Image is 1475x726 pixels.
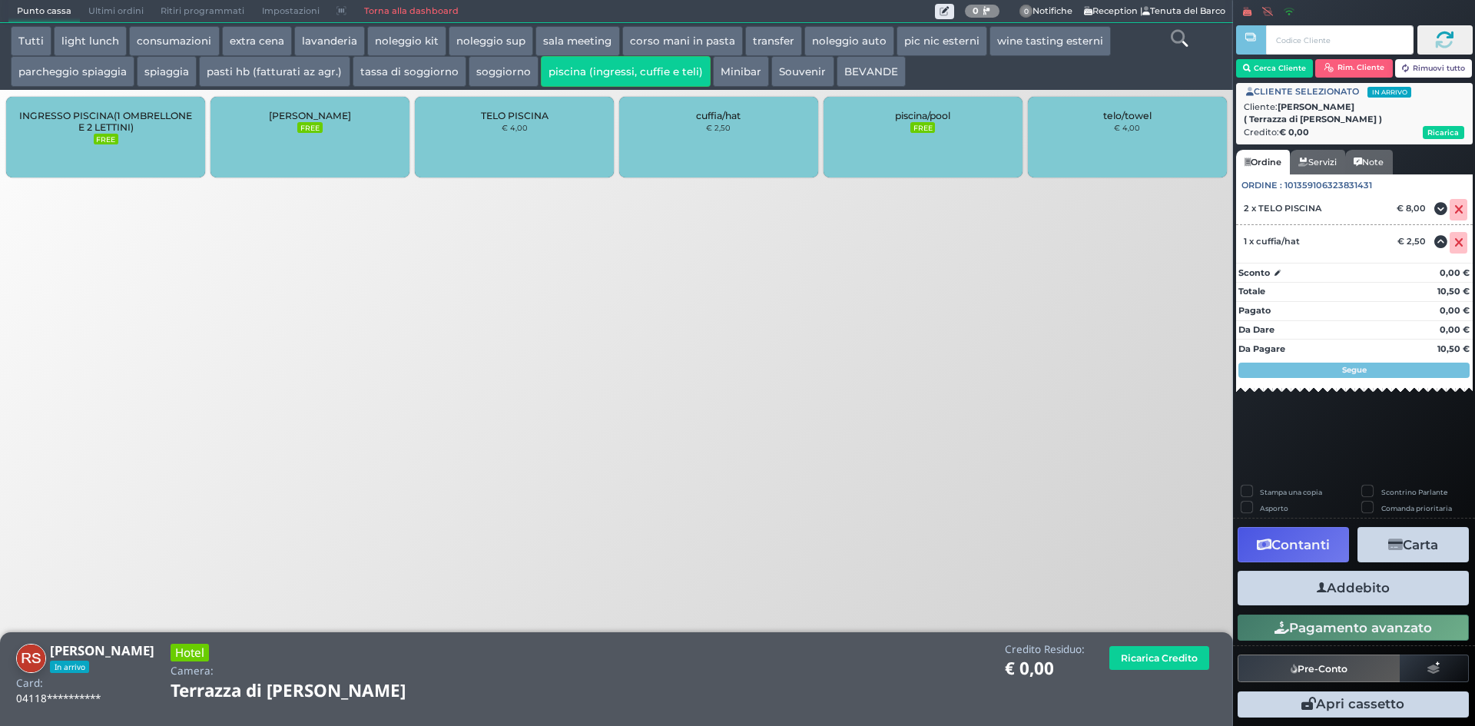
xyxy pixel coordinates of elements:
[1244,203,1321,214] span: 2 x TELO PISCINA
[1437,286,1470,297] strong: 10,50 €
[1342,365,1367,375] strong: Segue
[353,56,466,87] button: tassa di soggiorno
[355,1,466,22] a: Torna alla dashboard
[1381,503,1452,513] label: Comanda prioritaria
[50,641,154,659] b: [PERSON_NAME]
[535,26,619,57] button: sala meeting
[469,56,539,87] button: soggiorno
[94,134,118,144] small: FREE
[771,56,834,87] button: Souvenir
[1244,113,1382,126] span: ( Terrazza di [PERSON_NAME] )
[297,122,322,133] small: FREE
[152,1,253,22] span: Ritiri programmati
[367,26,446,57] button: noleggio kit
[1238,571,1469,605] button: Addebito
[80,1,152,22] span: Ultimi ordini
[1103,110,1152,121] span: telo/towel
[1114,123,1140,132] small: € 4,00
[171,681,449,701] h1: Terrazza di [PERSON_NAME]
[11,56,134,87] button: parcheggio spiaggia
[19,110,192,133] span: INGRESSO PISCINA(1 OMBRELLONE E 2 LETTINI)
[16,678,43,689] h4: Card:
[481,110,549,121] span: TELO PISCINA
[449,26,533,57] button: noleggio sup
[1238,655,1400,682] button: Pre-Conto
[713,56,769,87] button: Minibar
[16,644,46,674] img: Ronen Simchai Hansen
[11,26,51,57] button: Tutti
[1394,203,1434,214] div: € 8,00
[1381,487,1447,497] label: Scontrino Parlante
[1238,305,1271,316] strong: Pagato
[1367,87,1411,98] span: In arrivo
[1395,236,1434,247] div: € 2,50
[541,56,711,87] button: piscina (ingressi, cuffie e teli)
[1109,646,1209,670] button: Ricarica Credito
[199,56,350,87] button: pasti hb (fatturati az agr.)
[1423,126,1464,139] button: Ricarica
[129,26,219,57] button: consumazioni
[1236,150,1290,174] a: Ordine
[1238,527,1349,562] button: Contanti
[294,26,365,57] button: lavanderia
[910,122,935,133] small: FREE
[1279,127,1309,138] strong: € 0,00
[1244,101,1382,125] b: [PERSON_NAME]
[745,26,802,57] button: transfer
[1238,286,1265,297] strong: Totale
[1246,85,1411,98] span: CLIENTE SELEZIONATO
[1266,25,1413,55] input: Codice Cliente
[1238,267,1270,280] strong: Sconto
[254,1,328,22] span: Impostazioni
[1005,644,1085,655] h4: Credito Residuo:
[622,26,743,57] button: corso mani in pasta
[1260,487,1322,497] label: Stampa una copia
[1019,5,1033,18] span: 0
[171,665,214,677] h4: Camera:
[706,123,731,132] small: € 2,50
[1238,615,1469,641] button: Pagamento avanzato
[1345,150,1392,174] a: Note
[895,110,950,121] span: piscina/pool
[1236,59,1314,78] button: Cerca Cliente
[1241,179,1282,192] span: Ordine :
[696,110,741,121] span: cuffia/hat
[1238,691,1469,718] button: Apri cassetto
[50,661,89,673] span: In arrivo
[989,26,1111,57] button: wine tasting esterni
[1440,305,1470,316] strong: 0,00 €
[1437,343,1470,354] strong: 10,50 €
[1357,527,1469,562] button: Carta
[54,26,127,57] button: light lunch
[1284,179,1372,192] span: 101359106323831431
[1005,659,1085,678] h1: € 0,00
[8,1,80,22] span: Punto cassa
[137,56,197,87] button: spiaggia
[1244,236,1300,247] span: 1 x cuffia/hat
[1315,59,1393,78] button: Rim. Cliente
[1395,59,1473,78] button: Rimuovi tutto
[502,123,528,132] small: € 4,00
[1440,267,1470,278] strong: 0,00 €
[973,5,979,16] b: 0
[269,110,351,121] span: [PERSON_NAME]
[897,26,987,57] button: pic nic esterni
[804,26,894,57] button: noleggio auto
[1440,324,1470,335] strong: 0,00 €
[837,56,906,87] button: BEVANDE
[222,26,292,57] button: extra cena
[1238,343,1285,354] strong: Da Pagare
[1238,324,1274,335] strong: Da Dare
[1244,101,1464,127] div: Cliente:
[171,644,209,661] h3: Hotel
[1290,150,1345,174] a: Servizi
[1244,126,1464,139] div: Credito:
[1260,503,1288,513] label: Asporto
